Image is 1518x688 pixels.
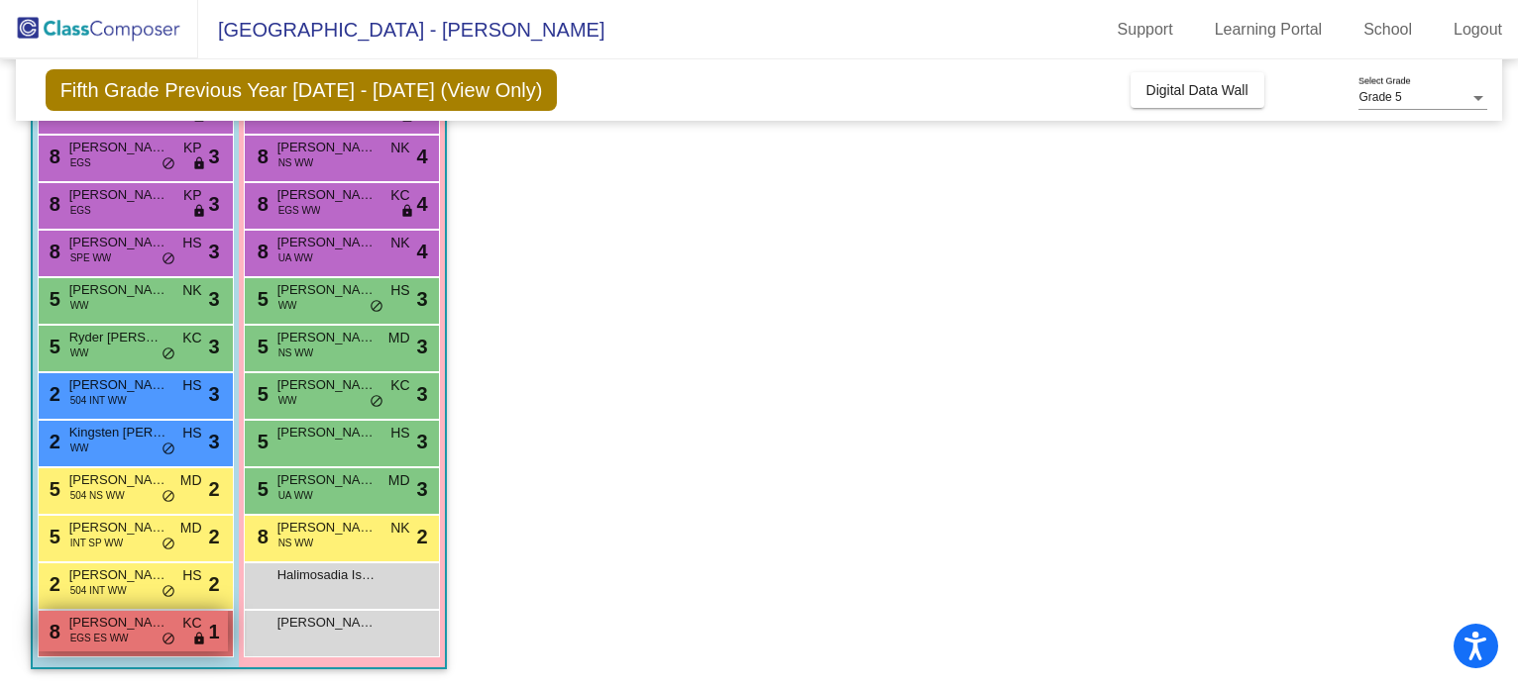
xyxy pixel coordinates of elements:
span: Halimosadia Isack [277,565,377,585]
span: 5 [45,526,60,547]
span: 3 [209,332,220,361]
span: EGS WW [278,203,321,218]
button: Digital Data Wall [1131,72,1264,108]
span: NK [390,518,409,539]
span: Fifth Grade Previous Year [DATE] - [DATE] (View Only) [46,69,558,111]
span: HS [182,423,201,443]
span: [PERSON_NAME] [277,185,377,205]
span: 2 [45,573,60,595]
span: [PERSON_NAME] [69,565,168,585]
span: KP [183,185,202,206]
span: MD [388,470,410,491]
span: lock [192,632,206,647]
span: 8 [253,146,269,167]
span: do_not_disturb_alt [162,584,175,600]
a: Logout [1438,14,1518,46]
span: 2 [45,431,60,452]
span: do_not_disturb_alt [162,632,175,647]
span: 3 [209,284,220,314]
span: UA WW [278,488,313,503]
a: Learning Portal [1199,14,1339,46]
span: WW [70,345,89,360]
span: [PERSON_NAME] [69,518,168,538]
span: HS [390,423,409,443]
span: 8 [253,241,269,262]
span: 5 [253,478,269,500]
span: MD [180,518,202,539]
span: 504 INT WW [70,393,127,408]
span: 3 [417,284,428,314]
span: [PERSON_NAME] [277,233,377,252]
span: Kingsten [PERSON_NAME] [69,423,168,442]
span: do_not_disturb_alt [162,537,175,552]
span: HS [182,565,201,586]
span: WW [278,298,297,313]
span: 8 [253,193,269,215]
span: lock [192,204,206,220]
span: 2 [209,522,220,551]
span: lock [400,204,414,220]
span: NS WW [278,536,314,550]
span: SPE WW [70,250,112,265]
span: 8 [45,193,60,215]
span: 504 INT WW [70,583,127,598]
span: 5 [45,288,60,310]
span: NS WW [278,155,314,170]
span: [GEOGRAPHIC_DATA] - [PERSON_NAME] [198,14,604,46]
span: Ryder [PERSON_NAME] [69,328,168,347]
span: do_not_disturb_alt [370,299,383,315]
span: 8 [45,146,60,167]
span: [PERSON_NAME] [69,375,168,395]
span: NS WW [278,345,314,360]
span: KC [390,375,409,396]
span: 3 [209,189,220,219]
span: 4 [417,237,428,266]
span: [PERSON_NAME] [69,280,168,300]
a: School [1348,14,1428,46]
a: Support [1102,14,1189,46]
span: HS [182,233,201,253]
span: do_not_disturb_alt [162,489,175,505]
span: HS [390,280,409,301]
span: [PERSON_NAME] [277,518,377,538]
span: 3 [209,427,220,456]
span: 3 [417,379,428,409]
span: 5 [253,383,269,405]
span: 4 [417,189,428,219]
span: 3 [417,474,428,504]
span: NK [390,233,409,253]
span: MD [180,470,202,491]
span: 3 [417,427,428,456]
span: do_not_disturb_alt [162,251,175,267]
span: EGS [70,203,91,218]
span: 5 [45,336,60,357]
span: [PERSON_NAME] [277,375,377,395]
span: 4 [417,142,428,171]
span: do_not_disturb_alt [162,442,175,457]
span: Grade 5 [1358,90,1401,104]
span: 2 [209,474,220,504]
span: [PERSON_NAME] [277,423,377,442]
span: INT SP WW [70,536,124,550]
span: 504 NS WW [70,488,125,503]
span: UA WW [278,250,313,265]
span: KC [182,328,201,348]
span: 3 [209,379,220,409]
span: NK [182,280,201,301]
span: [PERSON_NAME] [277,138,377,157]
span: 8 [45,621,60,642]
span: 2 [45,383,60,405]
span: KP [183,138,202,158]
span: 5 [253,288,269,310]
span: [PERSON_NAME] [277,280,377,300]
span: [PERSON_NAME] [277,470,377,490]
span: [PERSON_NAME] [69,138,168,157]
span: WW [70,298,89,313]
span: do_not_disturb_alt [162,346,175,362]
span: EGS [70,155,91,170]
span: MD [388,328,410,348]
span: 1 [209,617,220,646]
span: 8 [253,526,269,547]
span: KC [182,613,201,634]
span: [PERSON_NAME] [69,233,168,252]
